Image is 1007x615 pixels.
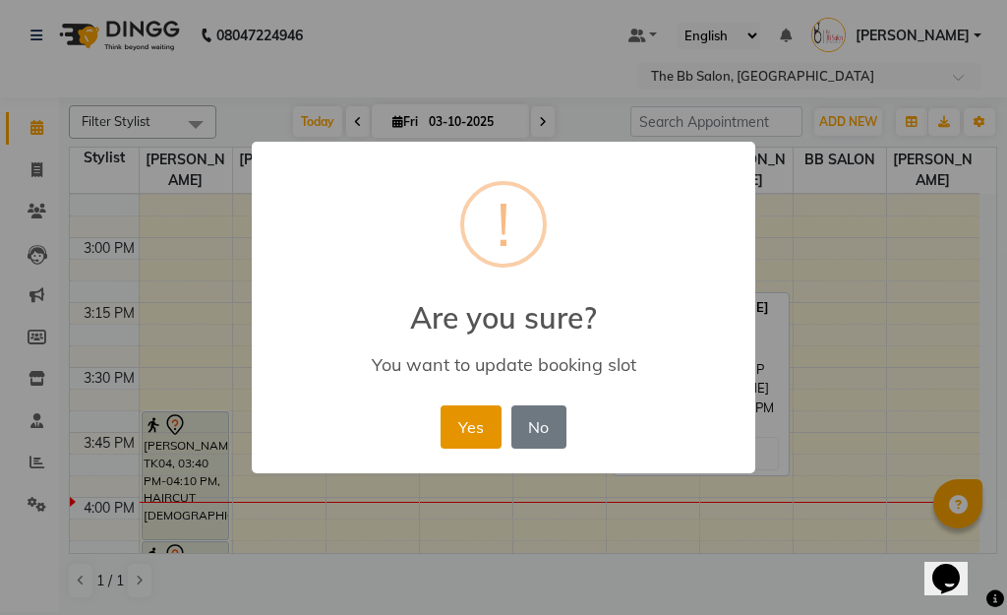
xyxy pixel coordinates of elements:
h2: Are you sure? [252,277,755,336]
div: ! [497,185,510,264]
button: No [511,405,566,449]
iframe: chat widget [924,536,987,595]
div: You want to update booking slot [280,353,727,376]
button: Yes [441,405,501,449]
